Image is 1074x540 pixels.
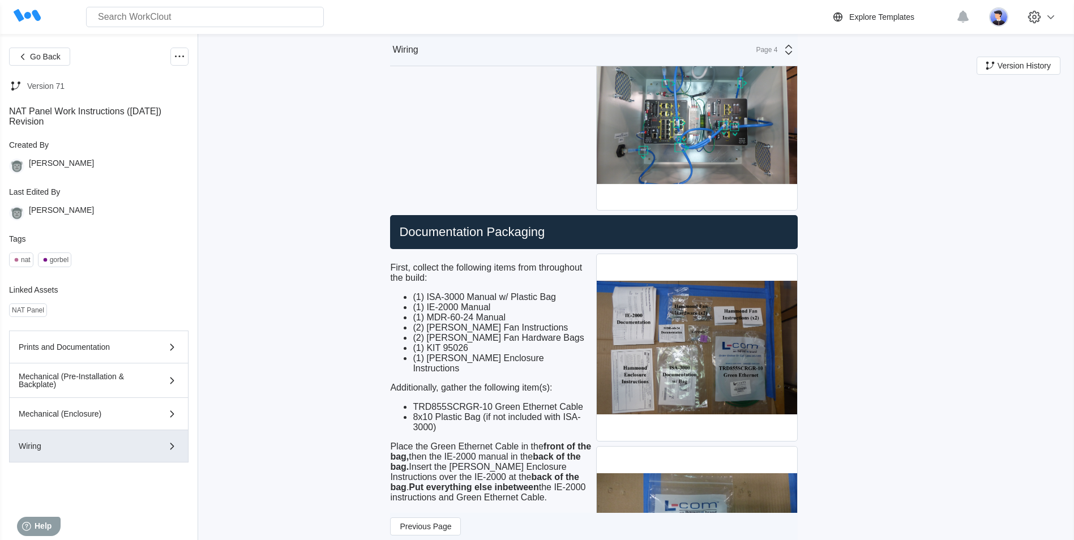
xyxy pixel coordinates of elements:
div: NAT Panel Work Instructions ([DATE]) Revision [9,106,189,127]
button: Mechanical (Enclosure) [9,398,189,430]
li: (2) [PERSON_NAME] Fan Instructions [413,323,592,333]
li: (1) MDR-60-24 Manual [413,312,592,323]
button: Previous Page [390,517,461,535]
div: Version 71 [27,82,65,91]
div: Explore Templates [849,12,914,22]
div: nat [21,256,31,264]
span: Previous Page [400,522,451,530]
div: Mechanical (Pre-Installation & Backplate) [19,372,147,388]
h2: Documentation Packaging [395,224,793,240]
div: Wiring [19,442,147,450]
img: P1190051.jpg [597,23,797,210]
strong: back of the bag [390,472,579,492]
li: (1) [PERSON_NAME] Enclosure Instructions [413,353,592,374]
div: Page 4 [749,46,777,54]
div: Prints and Documentation [19,343,147,351]
div: Linked Assets [9,285,189,294]
li: (1) IE-2000 Manual [413,302,592,312]
span: Go Back [30,53,61,61]
div: Wiring [392,45,418,55]
li: (1) ISA-3000 Manual w/ Plastic Bag [413,292,592,302]
li: (1) KIT 95026 [413,343,592,353]
div: NAT Panel [12,306,44,314]
div: Last Edited By [9,187,189,196]
strong: Put everything else inbetween [409,482,538,492]
button: Mechanical (Pre-Installation & Backplate) [9,363,189,398]
p: Additionally, gather the following item(s): [390,383,592,393]
p: Place the Green Ethernet Cable in the then the IE-2000 manual in the Insert the [PERSON_NAME] Enc... [390,442,592,503]
li: 8x10 Plastic Bag (if not included with ISA-3000) [413,412,592,432]
p: Put the bag below the ISA-3000, as depicted in the image. [390,512,592,532]
p: First, collect the following items from throughout the build: [390,263,592,283]
strong: front of the bag, [390,442,591,461]
span: Version History [998,62,1051,70]
li: TRD855SCRGR-10 Green Ethernet Cable [413,402,592,412]
div: [PERSON_NAME] [29,158,94,174]
img: user-5.png [989,7,1008,27]
button: Prints and Documentation [9,331,189,363]
button: Go Back [9,48,70,66]
img: P1190056.jpg [597,254,797,441]
div: Tags [9,234,189,243]
li: (2) [PERSON_NAME] Fan Hardware Bags [413,333,592,343]
a: Explore Templates [831,10,951,24]
input: Search WorkClout [86,7,324,27]
button: Wiring [9,430,189,462]
img: gorilla.png [9,158,24,174]
button: Version History [977,57,1060,75]
div: Mechanical (Enclosure) [19,410,147,418]
img: gorilla.png [9,205,24,221]
strong: back of the bag. [390,452,580,472]
div: Created By [9,140,189,149]
div: [PERSON_NAME] [29,205,94,221]
div: gorbel [50,256,69,264]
